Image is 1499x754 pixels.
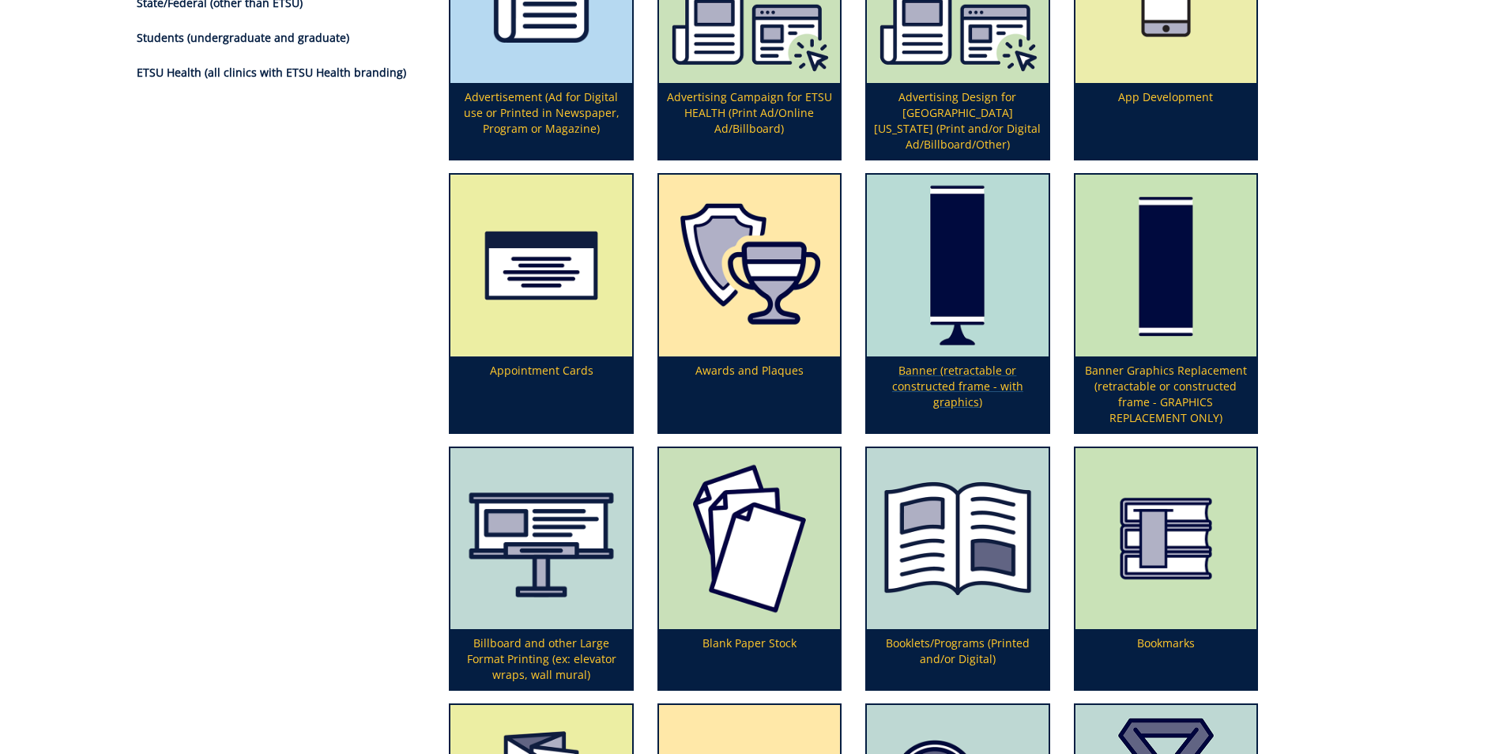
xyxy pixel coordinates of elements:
a: Banner Graphics Replacement (retractable or constructed frame - GRAPHICS REPLACEMENT ONLY) [1075,175,1256,432]
img: blank%20paper-65568471efb8f2.36674323.png [659,448,840,629]
img: appointment%20cards-6556843a9f7d00.21763534.png [450,175,631,356]
img: booklet%20or%20program-655684906987b4.38035964.png [867,448,1048,629]
a: Blank Paper Stock [659,448,840,689]
a: ETSU Health (all clinics with ETSU Health branding) [137,65,406,80]
p: Appointment Cards [450,356,631,432]
p: App Development [1075,83,1256,159]
a: Billboard and other Large Format Printing (ex: elevator wraps, wall mural) [450,448,631,689]
a: Bookmarks [1075,448,1256,689]
p: Bookmarks [1075,629,1256,689]
p: Billboard and other Large Format Printing (ex: elevator wraps, wall mural) [450,629,631,689]
a: Banner (retractable or constructed frame - with graphics) [867,175,1048,432]
p: Booklets/Programs (Printed and/or Digital) [867,629,1048,689]
img: graphics-only-banner-5949222f1cdc31.93524894.png [1075,175,1256,356]
img: bookmarks-655684c13eb552.36115741.png [1075,448,1256,629]
p: Advertisement (Ad for Digital use or Printed in Newspaper, Program or Magazine) [450,83,631,159]
p: Advertising Campaign for ETSU HEALTH (Print Ad/Online Ad/Billboard) [659,83,840,159]
a: Awards and Plaques [659,175,840,432]
p: Advertising Design for [GEOGRAPHIC_DATA][US_STATE] (Print and/or Digital Ad/Billboard/Other) [867,83,1048,159]
p: Banner (retractable or constructed frame - with graphics) [867,356,1048,432]
p: Banner Graphics Replacement (retractable or constructed frame - GRAPHICS REPLACEMENT ONLY) [1075,356,1256,432]
p: Blank Paper Stock [659,629,840,689]
img: plaques-5a7339fccbae09.63825868.png [659,175,840,356]
a: Students (undergraduate and graduate) [137,30,349,45]
a: Booklets/Programs (Printed and/or Digital) [867,448,1048,689]
img: retractable-banner-59492b401f5aa8.64163094.png [867,175,1048,356]
p: Awards and Plaques [659,356,840,432]
a: Appointment Cards [450,175,631,432]
img: canvas-5fff48368f7674.25692951.png [450,448,631,629]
